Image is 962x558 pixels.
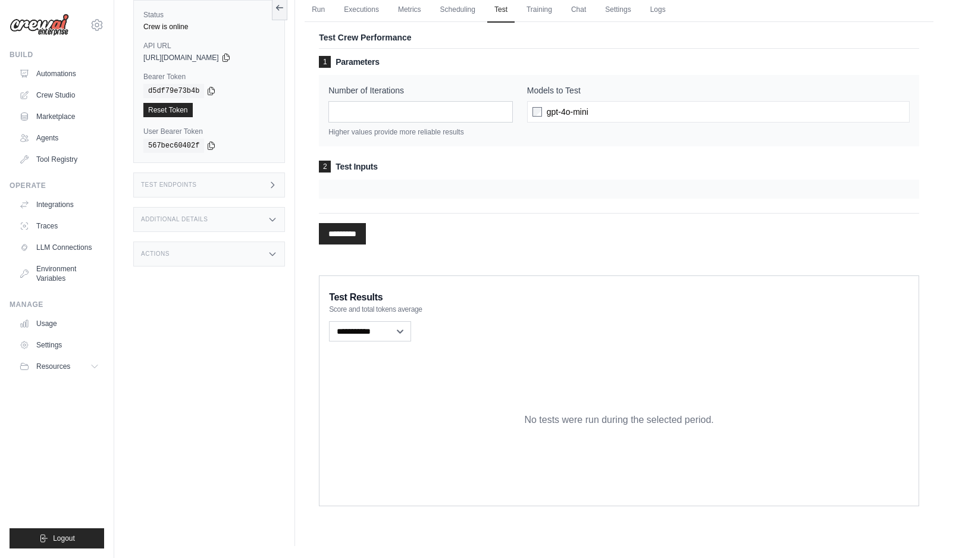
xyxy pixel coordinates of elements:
[319,161,331,173] span: 2
[14,86,104,105] a: Crew Studio
[10,14,69,36] img: Logo
[14,195,104,214] a: Integrations
[53,534,75,543] span: Logout
[143,127,275,136] label: User Bearer Token
[14,107,104,126] a: Marketplace
[10,528,104,548] button: Logout
[329,305,422,314] span: Score and total tokens average
[319,56,919,68] h3: Parameters
[14,217,104,236] a: Traces
[143,84,204,98] code: d5df79e73b4b
[319,56,331,68] span: 1
[10,181,104,190] div: Operate
[10,50,104,59] div: Build
[143,72,275,81] label: Bearer Token
[319,32,919,43] p: Test Crew Performance
[14,259,104,288] a: Environment Variables
[328,127,513,137] p: Higher values provide more reliable results
[14,150,104,169] a: Tool Registry
[143,139,204,153] code: 567bec60402f
[143,103,193,117] a: Reset Token
[14,314,104,333] a: Usage
[141,250,170,258] h3: Actions
[328,84,513,96] label: Number of Iterations
[143,41,275,51] label: API URL
[143,22,275,32] div: Crew is online
[141,216,208,223] h3: Additional Details
[143,10,275,20] label: Status
[141,181,197,189] h3: Test Endpoints
[10,300,104,309] div: Manage
[547,106,588,118] span: gpt-4o-mini
[14,128,104,148] a: Agents
[14,336,104,355] a: Settings
[14,357,104,376] button: Resources
[36,362,70,371] span: Resources
[14,64,104,83] a: Automations
[903,501,962,558] iframe: Chat Widget
[319,161,919,173] h3: Test Inputs
[329,290,383,305] span: Test Results
[14,238,104,257] a: LLM Connections
[143,53,219,62] span: [URL][DOMAIN_NAME]
[524,413,713,427] p: No tests were run during the selected period.
[527,84,910,96] label: Models to Test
